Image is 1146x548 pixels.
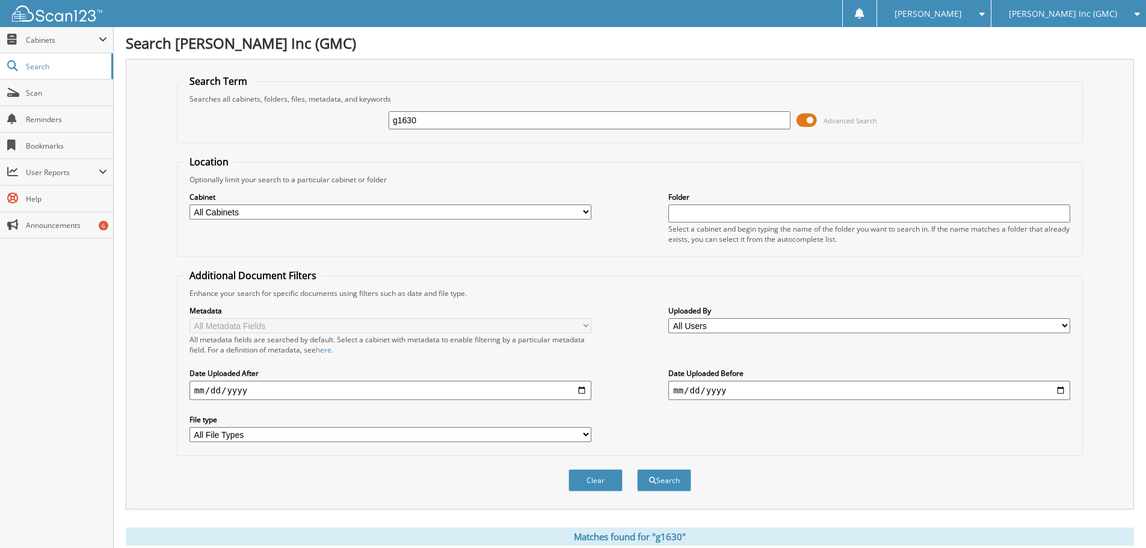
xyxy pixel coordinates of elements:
span: Bookmarks [26,141,107,151]
span: Scan [26,88,107,98]
div: Select a cabinet and begin typing the name of the folder you want to search in. If the name match... [668,224,1070,244]
label: Cabinet [189,192,591,202]
label: Metadata [189,306,591,316]
label: Date Uploaded After [189,368,591,378]
label: File type [189,414,591,425]
span: Help [26,194,107,204]
h1: Search [PERSON_NAME] Inc (GMC) [126,33,1134,53]
span: Announcements [26,220,107,230]
div: Enhance your search for specific documents using filters such as date and file type. [183,288,1076,298]
legend: Additional Document Filters [183,269,322,282]
input: end [668,381,1070,400]
label: Folder [668,192,1070,202]
legend: Location [183,155,235,168]
label: Date Uploaded Before [668,368,1070,378]
div: Searches all cabinets, folders, files, metadata, and keywords [183,94,1076,104]
span: [PERSON_NAME] Inc (GMC) [1009,10,1117,17]
div: Optionally limit your search to a particular cabinet or folder [183,174,1076,185]
div: All metadata fields are searched by default. Select a cabinet with metadata to enable filtering b... [189,334,591,355]
span: Advanced Search [824,116,877,125]
button: Clear [568,469,623,491]
span: Search [26,61,105,72]
button: Search [637,469,691,491]
img: scan123-logo-white.svg [12,5,102,22]
label: Uploaded By [668,306,1070,316]
span: Reminders [26,114,107,125]
span: Cabinets [26,35,99,45]
span: [PERSON_NAME] [895,10,962,17]
input: start [189,381,591,400]
a: here [316,345,331,355]
div: 6 [99,221,108,230]
legend: Search Term [183,75,253,88]
span: User Reports [26,167,99,177]
div: Matches found for "g1630" [126,528,1134,546]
